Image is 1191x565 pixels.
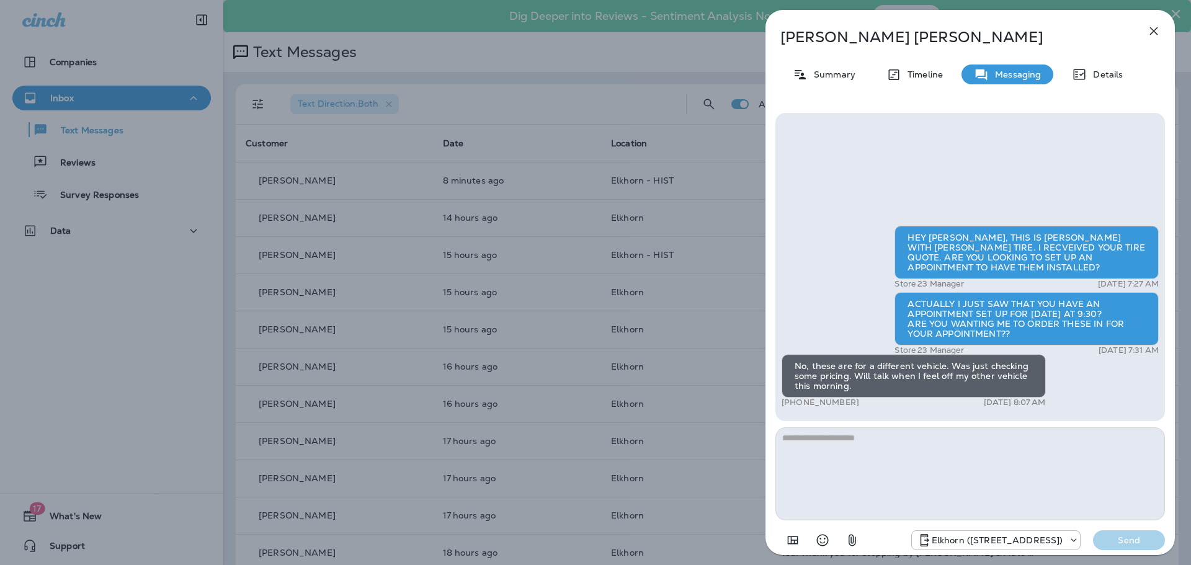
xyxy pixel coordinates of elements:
[808,69,855,79] p: Summary
[782,398,859,407] p: [PHONE_NUMBER]
[780,29,1119,46] p: [PERSON_NAME] [PERSON_NAME]
[1087,69,1123,79] p: Details
[894,345,963,355] p: Store 23 Manager
[932,535,1063,545] p: Elkhorn ([STREET_ADDRESS])
[989,69,1041,79] p: Messaging
[901,69,943,79] p: Timeline
[780,528,805,553] button: Add in a premade template
[894,279,963,289] p: Store 23 Manager
[912,533,1081,548] div: +1 (402) 502-7400
[1098,279,1159,289] p: [DATE] 7:27 AM
[810,528,835,553] button: Select an emoji
[782,354,1046,398] div: No, these are for a different vehicle. Was just checking some pricing. Will talk when I feel off ...
[984,398,1046,407] p: [DATE] 8:07 AM
[1099,345,1159,355] p: [DATE] 7:31 AM
[894,226,1159,279] div: HEY [PERSON_NAME], THIS IS [PERSON_NAME] WITH [PERSON_NAME] TIRE. I RECVEIVED YOUR TIRE QUOTE. AR...
[894,292,1159,345] div: ACTUALLY I JUST SAW THAT YOU HAVE AN APPOINTMENT SET UP FOR [DATE] AT 9:30? ARE YOU WANTING ME TO...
